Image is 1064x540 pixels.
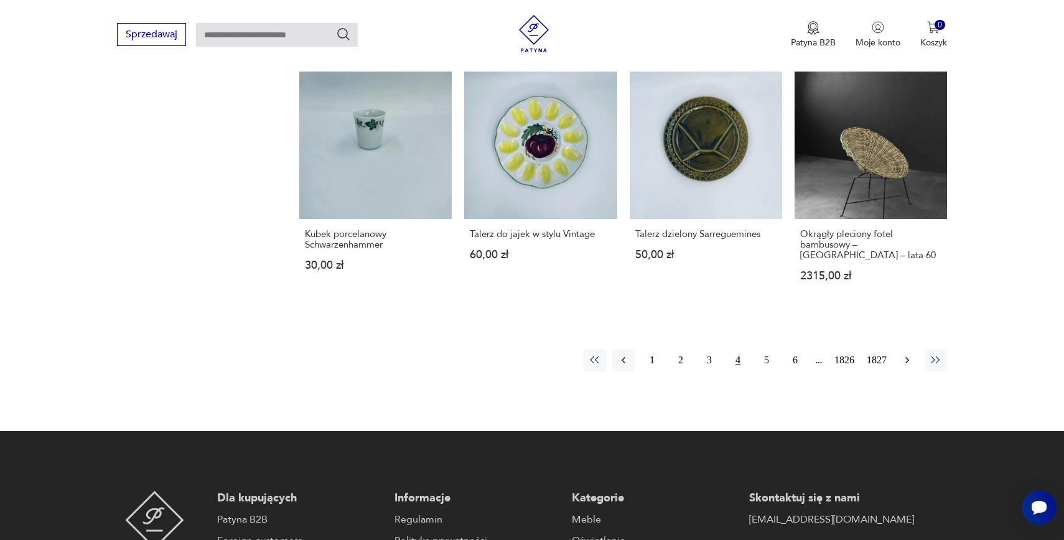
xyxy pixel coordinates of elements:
p: 2315,00 zł [800,271,941,281]
p: Informacje [394,491,559,506]
a: Ikonka użytkownikaMoje konto [856,21,900,49]
a: Kubek porcelanowy SchwarzenhammerKubek porcelanowy Schwarzenhammer30,00 zł [299,67,452,305]
a: [EMAIL_ADDRESS][DOMAIN_NAME] [749,512,914,527]
button: 4 [727,349,749,371]
a: Sprzedawaj [117,31,186,40]
button: Patyna B2B [791,21,836,49]
h3: Okrągły pleciony fotel bambusowy – [GEOGRAPHIC_DATA] – lata 60 [800,229,941,261]
button: Szukaj [336,27,351,42]
a: Talerz do jajek w stylu VintageTalerz do jajek w stylu Vintage60,00 zł [464,67,617,305]
button: 3 [698,349,721,371]
button: 5 [755,349,778,371]
h3: Kubek porcelanowy Schwarzenhammer [305,229,446,250]
h3: Talerz do jajek w stylu Vintage [470,229,611,240]
a: Regulamin [394,512,559,527]
p: 30,00 zł [305,260,446,271]
button: 0Koszyk [920,21,947,49]
p: Moje konto [856,37,900,49]
button: Moje konto [856,21,900,49]
a: Talerz dzielony SarregueminesTalerz dzielony Sarreguemines50,00 zł [630,67,782,305]
h3: Talerz dzielony Sarreguemines [635,229,777,240]
a: Ikona medaluPatyna B2B [791,21,836,49]
p: Kategorie [572,491,737,506]
p: Koszyk [920,37,947,49]
a: Meble [572,512,737,527]
img: Ikonka użytkownika [872,21,884,34]
button: 1 [641,349,663,371]
div: 0 [935,20,945,30]
button: 1826 [831,349,857,371]
p: 50,00 zł [635,249,777,260]
button: 6 [784,349,806,371]
img: Ikona medalu [807,21,819,35]
p: Skontaktuj się z nami [749,491,914,506]
button: 2 [670,349,692,371]
button: Sprzedawaj [117,23,186,46]
img: Ikona koszyka [927,21,940,34]
img: Patyna - sklep z meblami i dekoracjami vintage [515,15,553,52]
button: 1827 [864,349,890,371]
iframe: Smartsupp widget button [1022,490,1057,525]
p: 60,00 zł [470,249,611,260]
a: Patyna B2B [217,512,382,527]
p: Patyna B2B [791,37,836,49]
p: Dla kupujących [217,491,382,506]
a: Okrągły pleciony fotel bambusowy – Niemcy – lata 60Okrągły pleciony fotel bambusowy – [GEOGRAPHIC... [795,67,947,305]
